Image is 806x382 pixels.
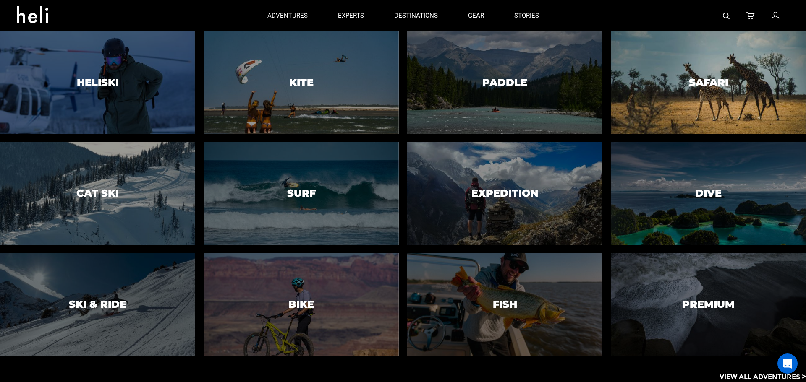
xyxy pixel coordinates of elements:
h3: Paddle [482,77,527,88]
a: PremiumPremium image [611,253,806,356]
h3: Kite [289,77,314,88]
h3: Dive [695,188,722,199]
h3: Safari [689,77,728,88]
h3: Heliski [77,77,119,88]
h3: Fish [493,299,517,310]
h3: Surf [287,188,316,199]
h3: Premium [682,299,735,310]
h3: Bike [288,299,314,310]
p: destinations [394,11,438,20]
img: search-bar-icon.svg [723,13,730,19]
p: adventures [267,11,308,20]
h3: Ski & Ride [69,299,126,310]
p: View All Adventures > [720,372,806,382]
div: Open Intercom Messenger [777,353,798,374]
h3: Expedition [471,188,538,199]
p: experts [338,11,364,20]
h3: Cat Ski [76,188,119,199]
